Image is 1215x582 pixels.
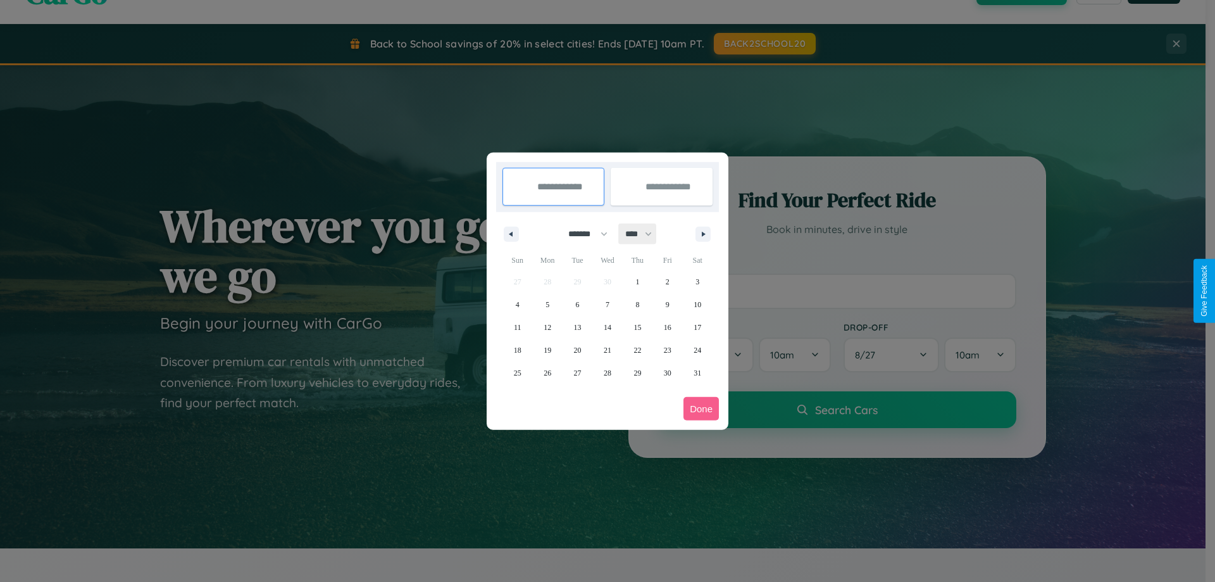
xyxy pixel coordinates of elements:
[502,316,532,339] button: 11
[652,293,682,316] button: 9
[532,293,562,316] button: 5
[516,293,520,316] span: 4
[635,270,639,293] span: 1
[574,362,582,384] span: 27
[652,316,682,339] button: 16
[652,339,682,362] button: 23
[635,293,639,316] span: 8
[604,316,611,339] span: 14
[532,339,562,362] button: 19
[514,362,521,384] span: 25
[514,339,521,362] span: 18
[563,316,592,339] button: 13
[532,316,562,339] button: 12
[574,316,582,339] span: 13
[502,250,532,270] span: Sun
[683,270,713,293] button: 3
[623,339,652,362] button: 22
[623,293,652,316] button: 8
[664,316,671,339] span: 16
[502,362,532,384] button: 25
[633,316,641,339] span: 15
[633,362,641,384] span: 29
[694,362,701,384] span: 31
[576,293,580,316] span: 6
[592,316,622,339] button: 14
[666,270,670,293] span: 2
[563,339,592,362] button: 20
[563,362,592,384] button: 27
[666,293,670,316] span: 9
[592,250,622,270] span: Wed
[563,293,592,316] button: 6
[652,362,682,384] button: 30
[664,339,671,362] span: 23
[683,316,713,339] button: 17
[652,270,682,293] button: 2
[545,293,549,316] span: 5
[604,362,611,384] span: 28
[514,316,521,339] span: 11
[502,339,532,362] button: 18
[604,339,611,362] span: 21
[592,293,622,316] button: 7
[683,293,713,316] button: 10
[623,270,652,293] button: 1
[695,270,699,293] span: 3
[694,339,701,362] span: 24
[574,339,582,362] span: 20
[633,339,641,362] span: 22
[544,339,551,362] span: 19
[544,316,551,339] span: 12
[683,339,713,362] button: 24
[683,397,719,421] button: Done
[652,250,682,270] span: Fri
[592,362,622,384] button: 28
[592,339,622,362] button: 21
[623,362,652,384] button: 29
[563,250,592,270] span: Tue
[623,316,652,339] button: 15
[1200,265,1209,317] div: Give Feedback
[694,316,701,339] span: 17
[502,293,532,316] button: 4
[683,362,713,384] button: 31
[683,250,713,270] span: Sat
[694,293,701,316] span: 10
[664,362,671,384] span: 30
[532,362,562,384] button: 26
[544,362,551,384] span: 26
[623,250,652,270] span: Thu
[532,250,562,270] span: Mon
[606,293,609,316] span: 7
